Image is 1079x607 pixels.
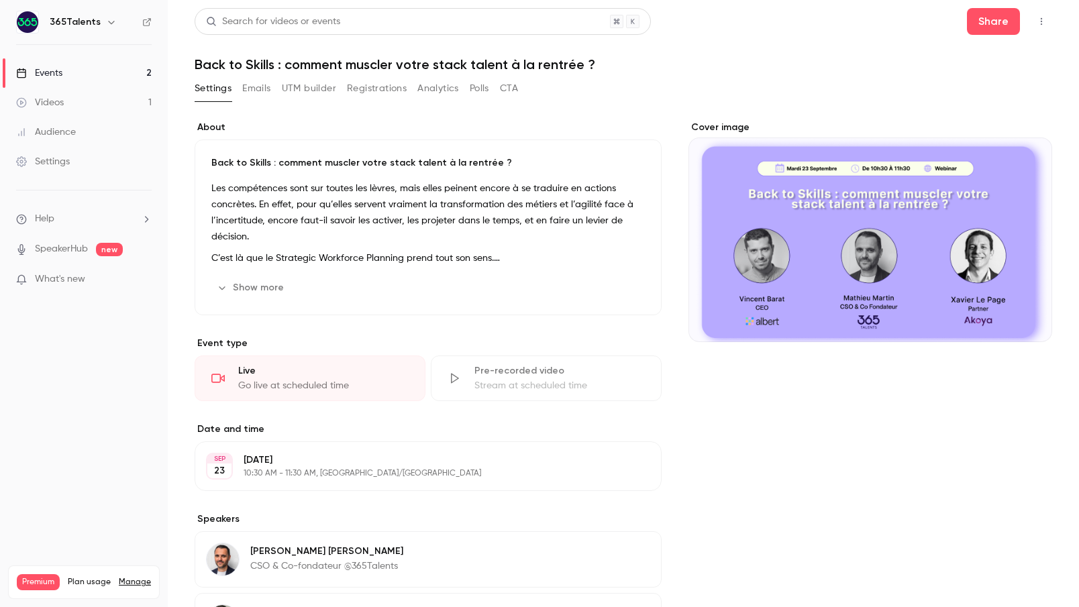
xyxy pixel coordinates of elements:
div: Pre-recorded video [474,364,645,378]
label: Speakers [195,512,662,526]
div: Live [238,364,409,378]
li: help-dropdown-opener [16,212,152,226]
p: CSO & Co-fondateur @365Talents [250,559,403,573]
span: Plan usage [68,577,111,588]
p: Back to Skills : comment muscler votre stack talent à la rentrée ? [211,156,645,170]
div: Stream at scheduled time [474,379,645,392]
div: Search for videos or events [206,15,340,29]
h6: 365Talents [50,15,101,29]
div: Pre-recorded videoStream at scheduled time [431,355,662,401]
p: Event type [195,337,662,350]
p: 10:30 AM - 11:30 AM, [GEOGRAPHIC_DATA]/[GEOGRAPHIC_DATA] [244,468,590,479]
a: Manage [119,577,151,588]
section: Cover image [688,121,1052,342]
h1: Back to Skills : comment muscler votre stack talent à la rentrée ? [195,56,1052,72]
button: CTA [500,78,518,99]
div: Audience [16,125,76,139]
button: UTM builder [282,78,336,99]
label: Date and time [195,423,662,436]
label: Cover image [688,121,1052,134]
span: new [96,243,123,256]
p: [DATE] [244,453,590,467]
span: Premium [17,574,60,590]
button: Polls [470,78,489,99]
div: Mathieu Martin[PERSON_NAME] [PERSON_NAME]CSO & Co-fondateur @365Talents [195,531,662,588]
button: Share [967,8,1020,35]
p: C’est là que le Strategic Workforce Planning prend tout son sens. [211,250,645,266]
p: Les compétences sont sur toutes les lèvres, mais elles peinent encore à se traduire en actions co... [211,180,645,245]
img: 365Talents [17,11,38,33]
div: SEP [207,454,232,463]
button: Emails [242,78,270,99]
a: SpeakerHub [35,242,88,256]
p: 23 [214,464,225,478]
div: Settings [16,155,70,168]
button: Settings [195,78,232,99]
div: Events [16,66,62,80]
div: LiveGo live at scheduled time [195,355,425,401]
span: What's new [35,272,85,286]
button: Registrations [347,78,407,99]
button: Analytics [417,78,459,99]
p: [PERSON_NAME] [PERSON_NAME] [250,545,403,558]
img: Mathieu Martin [207,543,239,575]
span: Help [35,212,54,226]
iframe: Noticeable Trigger [136,274,152,286]
div: Videos [16,96,64,109]
button: Show more [211,277,292,298]
label: About [195,121,662,134]
div: Go live at scheduled time [238,379,409,392]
